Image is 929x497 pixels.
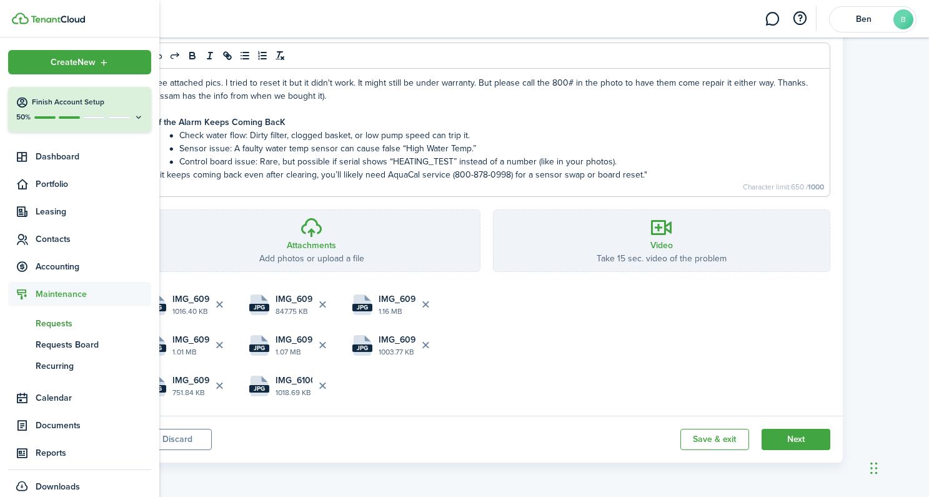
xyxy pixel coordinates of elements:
[379,333,415,346] span: IMG_6096.jpeg
[808,181,824,193] b: 1000
[143,429,212,450] button: Discard
[36,317,151,330] span: Requests
[249,385,269,393] file-extension: jpg
[166,48,184,63] button: redo: redo
[276,293,312,306] span: IMG_6092.jpeg
[597,252,727,265] p: Take 15 sec. video of the problem
[36,419,151,432] span: Documents
[36,480,80,493] span: Downloads
[254,48,271,63] button: list: ordered
[36,178,151,191] span: Portfolio
[276,346,312,358] file-size: 1.07 MB
[51,58,96,67] span: Create New
[762,429,830,450] button: Next
[184,48,201,63] button: bold
[352,335,372,356] file-icon: File
[760,3,784,35] a: Messaging
[838,15,888,24] span: Ben
[172,374,209,387] span: IMG_6093.jpeg
[287,239,336,252] h3: Attachments
[219,48,236,63] button: link
[312,376,334,397] button: Delete file
[870,449,878,487] div: Drag
[743,183,824,191] small: Character limit: 650 /
[12,13,29,24] img: TenantCloud
[209,335,231,356] button: Delete file
[36,288,151,301] span: Maintenance
[276,333,312,346] span: IMG_6097.jpeg
[249,344,269,352] file-extension: jpg
[259,252,364,265] p: Add photos or upload a file
[166,142,820,155] li: Sensor issue: A faulty water temp sensor can cause false “High Water Temp.”
[153,76,820,103] p: see attached pics. I tried to reset it but it didn't work. It might still be under warranty. But ...
[36,446,151,459] span: Reports
[36,233,151,246] span: Contacts
[249,294,269,315] file-icon: File
[893,9,913,29] avatar-text: B
[415,294,437,316] button: Delete file
[36,359,151,373] span: Recurring
[36,260,151,273] span: Accounting
[209,294,231,316] button: Delete file
[172,306,209,317] file-size: 1016.40 KB
[249,304,269,311] file-extension: jpg
[276,387,312,398] file-size: 1018.69 KB
[312,335,334,356] button: Delete file
[236,48,254,63] button: list: bullet
[8,87,151,132] button: Finish Account Setup50%
[249,335,269,356] file-icon: File
[209,376,231,397] button: Delete file
[680,429,749,450] button: Save & exit
[36,391,151,404] span: Calendar
[271,48,289,63] button: clean
[650,239,673,252] h3: Video
[153,168,820,181] p: If it keeps coming back even after clearing, you’ll likely need AquaCal service (800-878-0998) fo...
[153,116,820,129] p: "
[352,294,372,315] file-icon: File
[8,313,151,334] a: Requests
[415,335,437,356] button: Delete file
[352,344,372,352] file-extension: jpg
[249,376,269,396] file-icon: File
[16,112,31,123] p: 50%
[379,346,415,358] file-size: 1003.77 KB
[156,116,286,129] strong: If the Alarm Keeps Coming BacK
[8,441,151,465] a: Reports
[8,334,151,355] a: Requests Board
[867,437,929,497] iframe: Chat Widget
[172,346,209,358] file-size: 1.01 MB
[172,387,209,398] file-size: 751.84 KB
[276,374,312,387] span: IMG_6100.jpeg
[312,294,334,316] button: Delete file
[276,306,312,317] file-size: 847.75 KB
[172,293,209,306] span: IMG_6098.jpeg
[201,48,219,63] button: italic
[379,293,415,306] span: IMG_6095.jpeg
[31,16,85,23] img: TenantCloud
[8,144,151,169] a: Dashboard
[36,205,151,218] span: Leasing
[8,50,151,74] button: Open menu
[166,155,820,168] li: Control board issue: Rare, but possible if serial shows “HEATING_TEST” instead of a number (like ...
[379,306,415,317] file-size: 1.16 MB
[172,333,209,346] span: IMG_6099.jpeg
[166,129,820,142] li: Check water flow: Dirty filter, clogged basket, or low pump speed can trip it.
[352,304,372,311] file-extension: jpg
[36,150,151,163] span: Dashboard
[32,97,144,108] h4: Finish Account Setup
[789,8,810,29] button: Open resource center
[36,338,151,351] span: Requests Board
[8,355,151,376] a: Recurring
